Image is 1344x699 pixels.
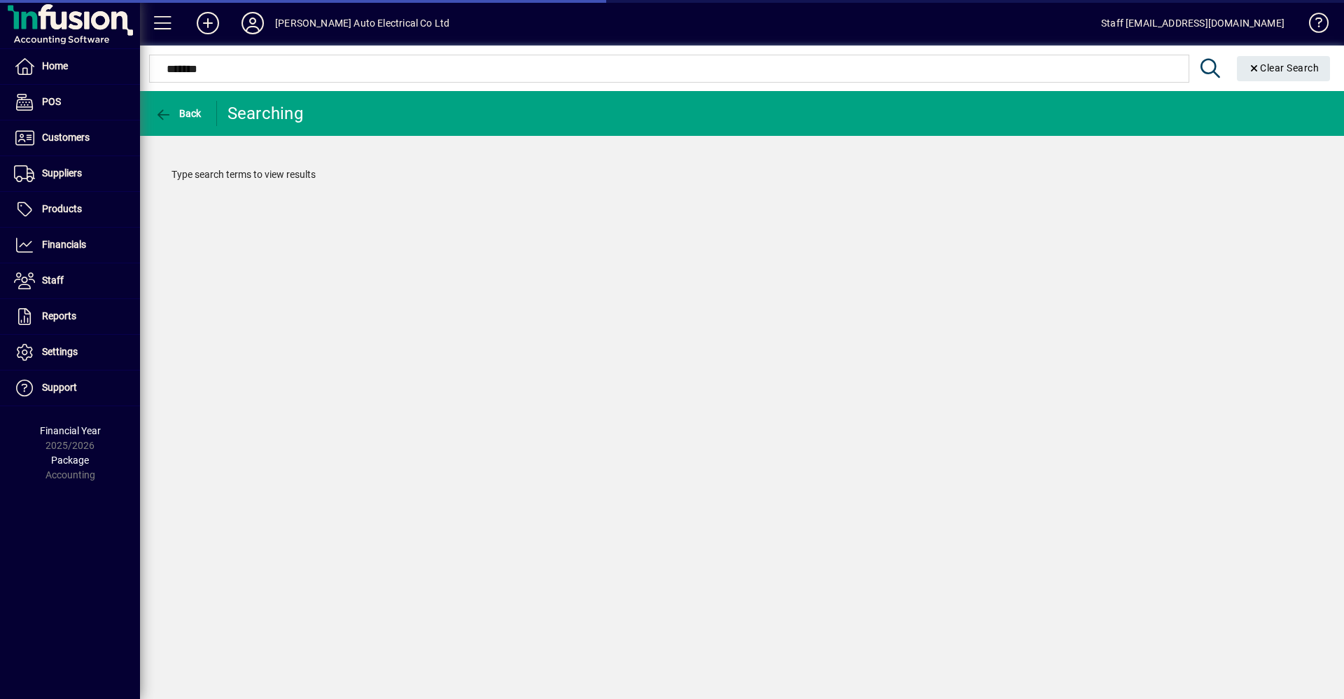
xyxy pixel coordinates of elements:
[7,228,140,263] a: Financials
[40,425,101,436] span: Financial Year
[1248,62,1319,74] span: Clear Search
[1237,56,1331,81] button: Clear
[1298,3,1326,48] a: Knowledge Base
[7,371,140,406] a: Support
[51,455,89,466] span: Package
[7,335,140,370] a: Settings
[42,203,82,214] span: Products
[140,101,217,126] app-page-header-button: Back
[7,49,140,84] a: Home
[7,85,140,120] a: POS
[42,275,64,286] span: Staff
[7,156,140,191] a: Suppliers
[230,11,275,36] button: Profile
[42,132,90,143] span: Customers
[42,239,86,250] span: Financials
[42,310,76,321] span: Reports
[42,60,68,71] span: Home
[1101,12,1284,34] div: Staff [EMAIL_ADDRESS][DOMAIN_NAME]
[7,263,140,298] a: Staff
[155,108,202,119] span: Back
[7,299,140,334] a: Reports
[227,102,303,125] div: Searching
[42,167,82,179] span: Suppliers
[275,12,449,34] div: [PERSON_NAME] Auto Electrical Co Ltd
[42,346,78,357] span: Settings
[42,96,61,107] span: POS
[151,101,205,126] button: Back
[7,192,140,227] a: Products
[7,120,140,155] a: Customers
[157,153,1326,196] div: Type search terms to view results
[185,11,230,36] button: Add
[42,382,77,393] span: Support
